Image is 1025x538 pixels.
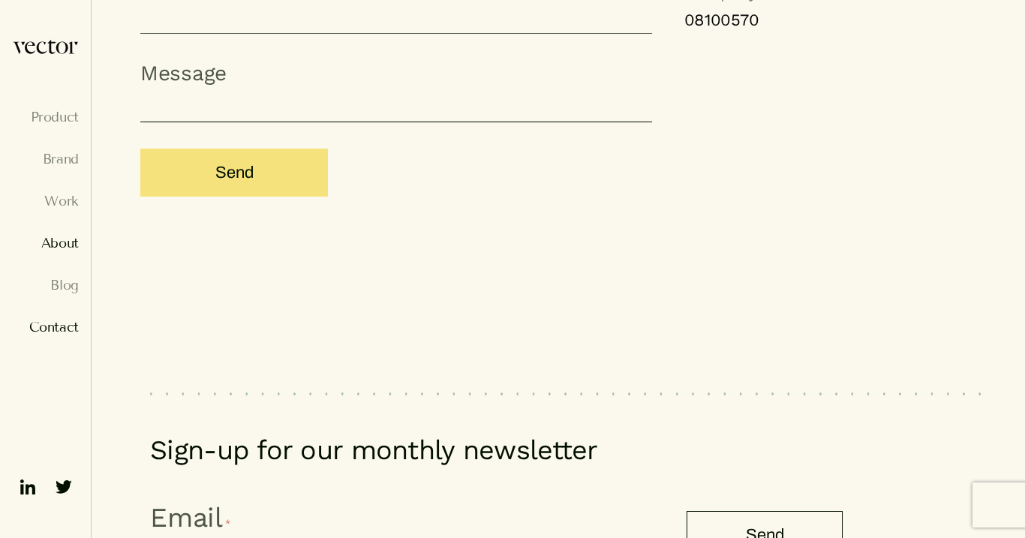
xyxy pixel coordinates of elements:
a: 08100570 [684,9,976,32]
a: Brand [12,152,79,167]
h2: Sign-up for our monthly newsletter [150,434,843,467]
img: ico-twitter-fill [52,475,76,499]
img: ico-linkedin [16,475,40,499]
a: Product [12,110,79,125]
a: Work [12,194,79,209]
a: About [12,236,79,251]
input: Send [140,149,328,197]
a: Contact [12,320,79,335]
a: Blog [12,278,79,293]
